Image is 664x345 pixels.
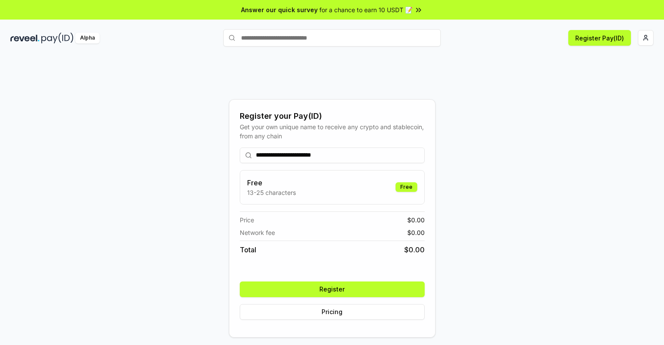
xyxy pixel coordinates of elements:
[241,5,318,14] span: Answer our quick survey
[41,33,74,44] img: pay_id
[240,122,425,141] div: Get your own unique name to receive any crypto and stablecoin, from any chain
[240,245,256,255] span: Total
[568,30,631,46] button: Register Pay(ID)
[407,228,425,237] span: $ 0.00
[240,304,425,320] button: Pricing
[396,182,417,192] div: Free
[240,281,425,297] button: Register
[240,110,425,122] div: Register your Pay(ID)
[407,215,425,224] span: $ 0.00
[247,188,296,197] p: 13-25 characters
[240,215,254,224] span: Price
[240,228,275,237] span: Network fee
[404,245,425,255] span: $ 0.00
[319,5,412,14] span: for a chance to earn 10 USDT 📝
[10,33,40,44] img: reveel_dark
[247,178,296,188] h3: Free
[75,33,100,44] div: Alpha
